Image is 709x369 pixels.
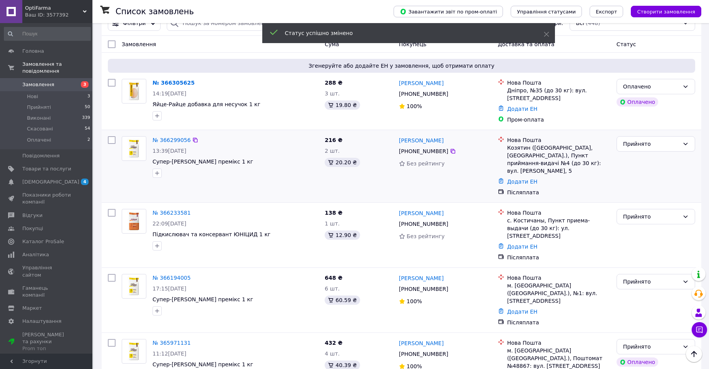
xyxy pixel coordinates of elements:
span: Маркет [22,305,42,312]
a: № 366305625 [153,80,194,86]
span: Скасовані [27,125,53,132]
a: Фото товару [122,79,146,104]
span: 339 [82,115,90,122]
span: 4 [81,179,89,185]
span: 14:19[DATE] [153,90,186,97]
a: № 366233581 [153,210,191,216]
span: Повідомлення [22,152,60,159]
span: Аналітика [22,251,49,258]
span: Відгуки [22,212,42,219]
span: Показники роботи компанії [22,192,71,205]
span: 3 [81,81,89,88]
div: [PHONE_NUMBER] [397,146,450,157]
div: Прийнято [623,140,679,148]
div: 20.20 ₴ [325,158,360,167]
button: Експорт [590,6,624,17]
div: Козятин ([GEOGRAPHIC_DATA], [GEOGRAPHIC_DATA].), Пункт приймання-видачі №4 (до 30 кг): вул. [PERS... [507,144,610,175]
span: Всі [576,19,584,27]
span: 2 шт. [325,148,340,154]
div: [PHONE_NUMBER] [397,349,450,359]
a: Фото товару [122,339,146,364]
a: № 366299056 [153,137,191,143]
a: № 365971131 [153,340,191,346]
span: Головна [22,48,44,55]
div: Післяплата [507,189,610,196]
span: 17:15[DATE] [153,286,186,292]
span: Управління статусами [517,9,576,15]
span: Прийняті [27,104,51,111]
span: Згенеруйте або додайте ЕН у замовлення, щоб отримати оплату [111,62,692,70]
span: 1 шт. [325,220,340,227]
img: Фото товару [124,209,144,233]
h1: Список замовлень [116,7,194,16]
div: Пром-оплата [507,116,610,124]
div: Нова Пошта [507,79,610,87]
a: [PERSON_NAME] [399,209,444,217]
span: Експорт [596,9,617,15]
a: Додати ЕН [507,244,538,250]
img: Фото товару [124,339,144,363]
span: [PERSON_NAME] та рахунки [22,331,71,352]
span: 6 шт. [325,286,340,292]
a: Супер-[PERSON_NAME] премікс 1 кг [153,361,253,367]
span: Статус [617,41,636,47]
span: Покупці [22,225,43,232]
div: Нова Пошта [507,274,610,282]
button: Чат з покупцем [692,322,707,337]
div: Прийнято [623,212,679,221]
div: Прийнято [623,342,679,351]
a: Яйце-Райце добавка для несучок 1 кг [153,101,260,107]
span: Створити замовлення [637,9,695,15]
a: Додати ЕН [507,309,538,315]
img: Фото товару [124,137,144,160]
a: Створити замовлення [623,8,701,14]
span: Гаманець компанії [22,285,71,299]
div: 12.90 ₴ [325,230,360,240]
a: [PERSON_NAME] [399,137,444,144]
button: Створити замовлення [631,6,701,17]
span: OptiFarma [25,5,83,12]
span: Фільтри [123,19,146,27]
img: Фото товару [124,274,144,298]
div: м. [GEOGRAPHIC_DATA] ([GEOGRAPHIC_DATA].), №1: вул. [STREET_ADDRESS] [507,282,610,305]
span: 216 ₴ [325,137,342,143]
span: Замовлення [22,81,54,88]
button: Управління статусами [511,6,582,17]
a: [PERSON_NAME] [399,274,444,282]
span: Оплачені [27,137,51,144]
button: Наверх [686,346,702,362]
div: Нова Пошта [507,209,610,217]
div: Дніпро, №35 (до 30 кг): вул. [STREET_ADDRESS] [507,87,610,102]
input: Пошук [4,27,91,41]
span: 100% [407,298,422,304]
span: 138 ₴ [325,210,342,216]
span: 2 [87,137,90,144]
div: Післяплата [507,319,610,326]
span: 50 [85,104,90,111]
div: 19.80 ₴ [325,100,360,110]
div: с. Костичаны, Пункт приема-выдачи (до 30 кг): ул. [STREET_ADDRESS] [507,217,610,240]
span: 3 [87,93,90,100]
span: 100% [407,103,422,109]
div: Статус успішно змінено [285,29,525,37]
div: Нова Пошта [507,136,610,144]
a: Супер-[PERSON_NAME] премікс 1 кг [153,296,253,302]
div: Післяплата [507,254,610,261]
button: Завантажити звіт по пром-оплаті [394,6,503,17]
span: Управління сайтом [22,264,71,278]
a: Супер-[PERSON_NAME] премікс 1 кг [153,159,253,165]
div: Прийнято [623,277,679,286]
a: [PERSON_NAME] [399,339,444,347]
span: 13:39[DATE] [153,148,186,154]
a: Додати ЕН [507,106,538,112]
div: [PHONE_NUMBER] [397,284,450,294]
span: Каталог ProSale [22,238,64,245]
a: Підкислювач та консервант ЮНІЦИД 1 кг [153,231,270,237]
div: Нова Пошта [507,339,610,347]
span: Завантажити звіт по пром-оплаті [400,8,497,15]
